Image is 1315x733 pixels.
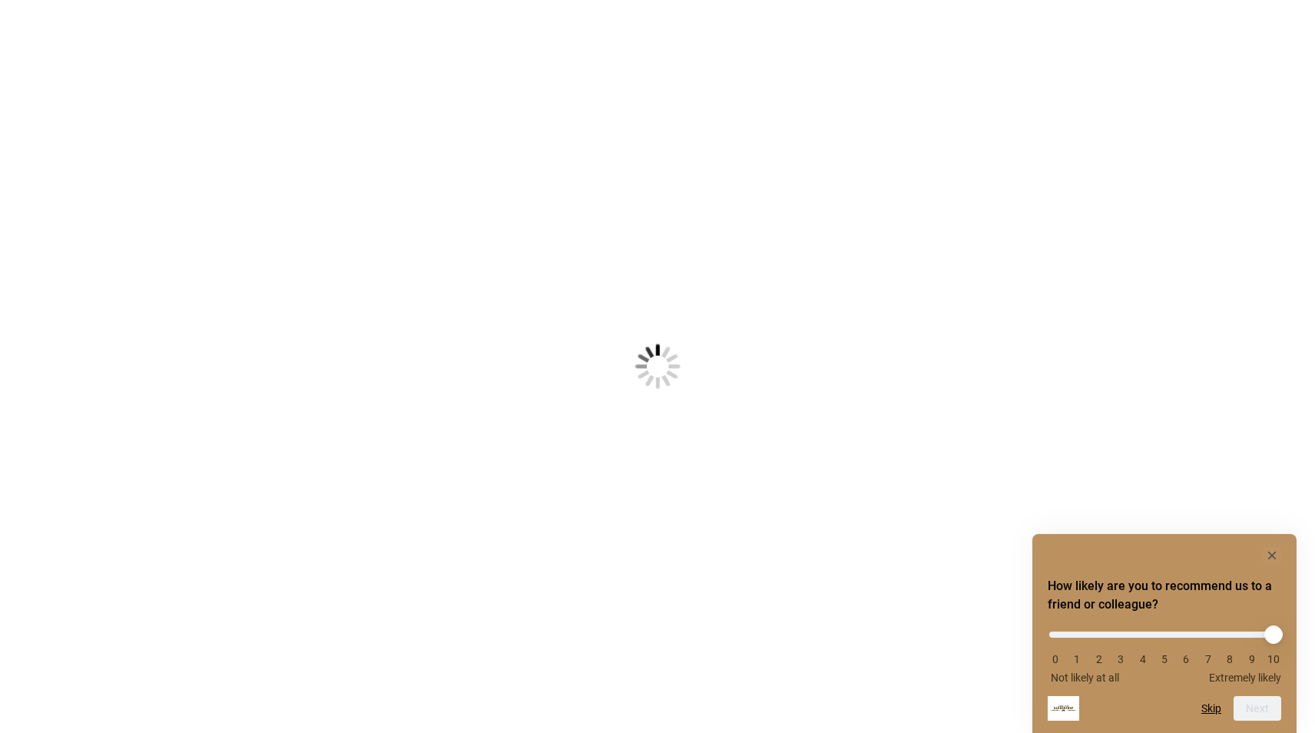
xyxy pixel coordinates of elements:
[1113,653,1128,665] li: 3
[1048,546,1281,721] div: How likely are you to recommend us to a friend or colleague? Select an option from 0 to 10, with ...
[1091,653,1107,665] li: 2
[1222,653,1237,665] li: 8
[1201,653,1216,665] li: 7
[1048,620,1281,684] div: How likely are you to recommend us to a friend or colleague? Select an option from 0 to 10, with ...
[1157,653,1172,665] li: 5
[1069,653,1085,665] li: 1
[1209,672,1281,684] span: Extremely likely
[1051,672,1119,684] span: Not likely at all
[1048,653,1063,665] li: 0
[1263,546,1281,565] button: Hide survey
[1048,577,1281,614] h2: How likely are you to recommend us to a friend or colleague? Select an option from 0 to 10, with ...
[1234,696,1281,721] button: Next question
[1266,653,1281,665] li: 10
[559,268,756,465] img: Loading
[1135,653,1151,665] li: 4
[1178,653,1194,665] li: 6
[1201,702,1221,715] button: Skip
[1244,653,1260,665] li: 9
